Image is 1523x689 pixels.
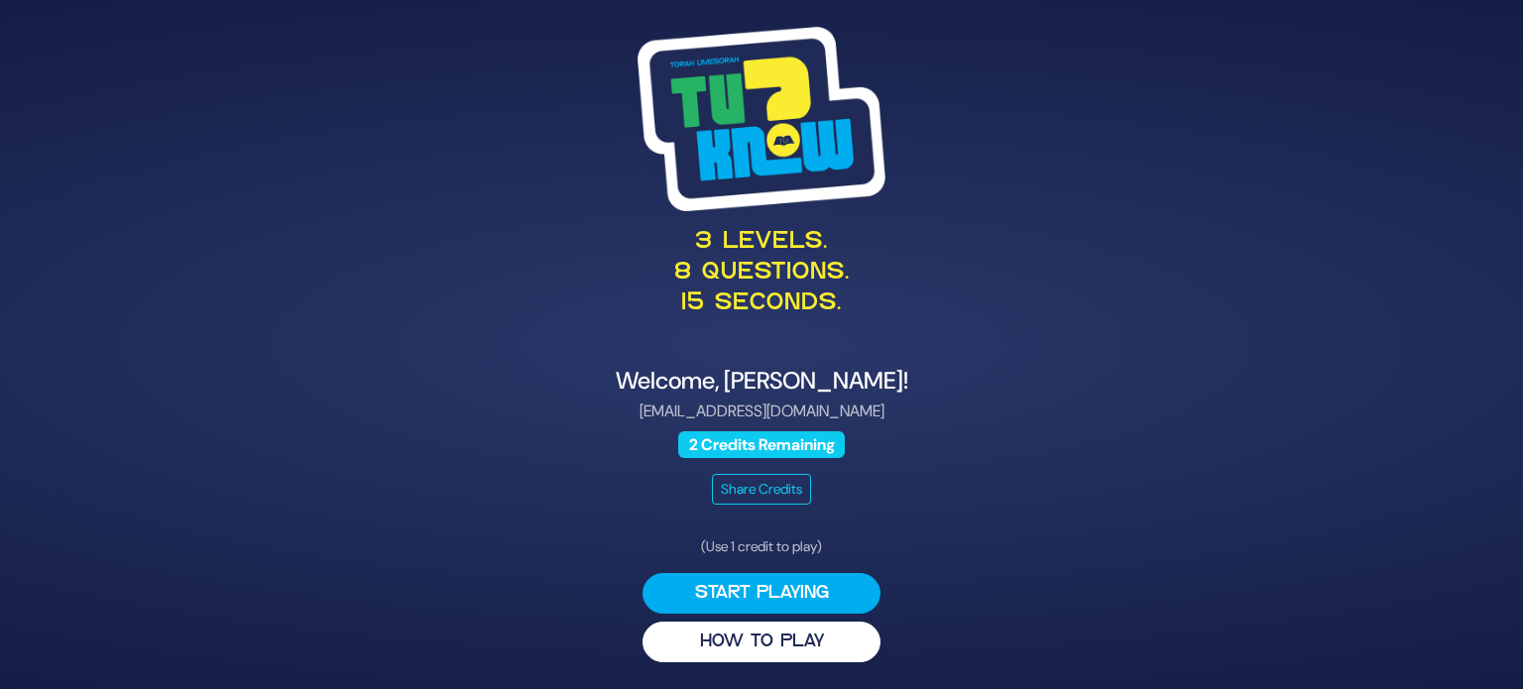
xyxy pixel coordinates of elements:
[643,573,880,614] button: Start Playing
[278,367,1245,396] h4: Welcome, [PERSON_NAME]!
[643,622,880,662] button: HOW TO PLAY
[278,227,1245,320] p: 3 levels. 8 questions. 15 seconds.
[278,400,1245,423] p: [EMAIL_ADDRESS][DOMAIN_NAME]
[678,431,845,458] span: 2 Credits Remaining
[712,474,811,505] button: Share Credits
[638,27,885,211] img: Tournament Logo
[643,536,880,557] p: (Use 1 credit to play)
